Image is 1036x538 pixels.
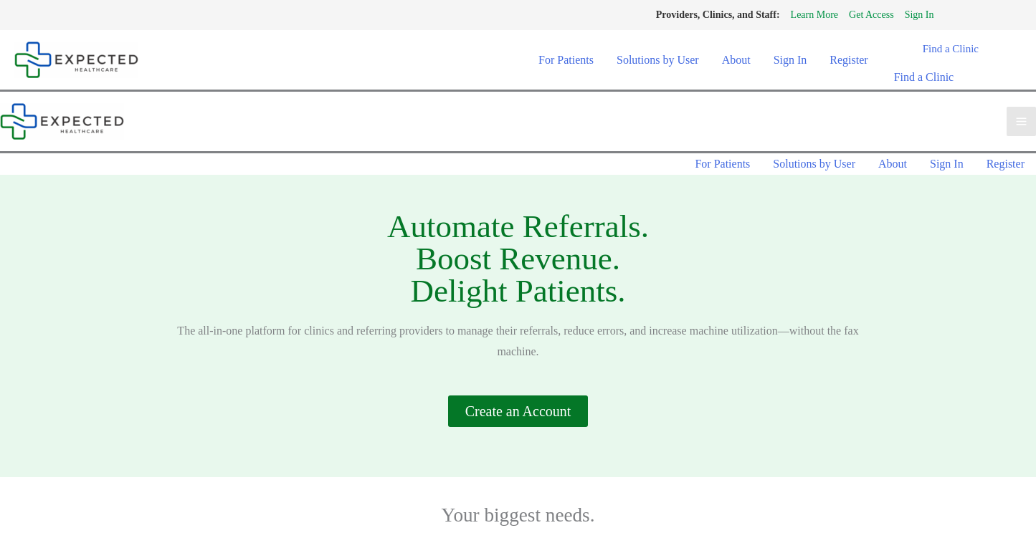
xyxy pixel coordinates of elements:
span: Register [987,158,1025,170]
h2: Boost Revenue. [117,243,920,275]
span: Solutions by User [617,54,699,66]
strong: Providers, Clinics, and Staff: [656,9,780,20]
a: Find a Clinic [894,71,954,83]
a: Register [975,153,1036,175]
p: The all-in-one platform for clinics and referring providers to manage their referrals, reduce err... [167,320,870,362]
a: Solutions by UserMenu Toggle [605,49,711,71]
a: Get Access [849,6,894,24]
span: Create an Account [465,404,571,418]
a: Find a Clinic [894,32,1007,67]
a: Create an Account [448,395,589,427]
h2: Automate Referrals. [117,211,920,243]
a: Solutions by UserMenu Toggle [761,153,867,175]
img: Expected Healthcare Logo - side, dark font, small [14,42,138,78]
a: Learn More [791,6,838,24]
a: Register [818,49,879,71]
a: Sign In [762,49,819,71]
a: For PatientsMenu Toggle [527,49,605,71]
a: For PatientsMenu Toggle [683,153,761,175]
a: AboutMenu Toggle [867,153,918,175]
span: For Patients [538,54,594,66]
span: For Patients [695,158,750,170]
span: Sign In [930,158,964,170]
span: Solutions by User [773,158,855,170]
nav: Primary Site Navigation [527,49,880,71]
span: About [722,54,751,66]
a: Sign In [905,6,934,24]
button: Main menu toggle [1007,107,1036,136]
nav: Primary Site Navigation [683,153,1036,175]
h2: Delight Patients. [117,275,920,307]
a: Sign In [918,153,975,175]
span: Register [830,54,868,66]
a: AboutMenu Toggle [711,49,762,71]
span: Sign In [774,54,807,66]
h2: Your biggest needs. [117,506,920,525]
span: About [878,158,907,170]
